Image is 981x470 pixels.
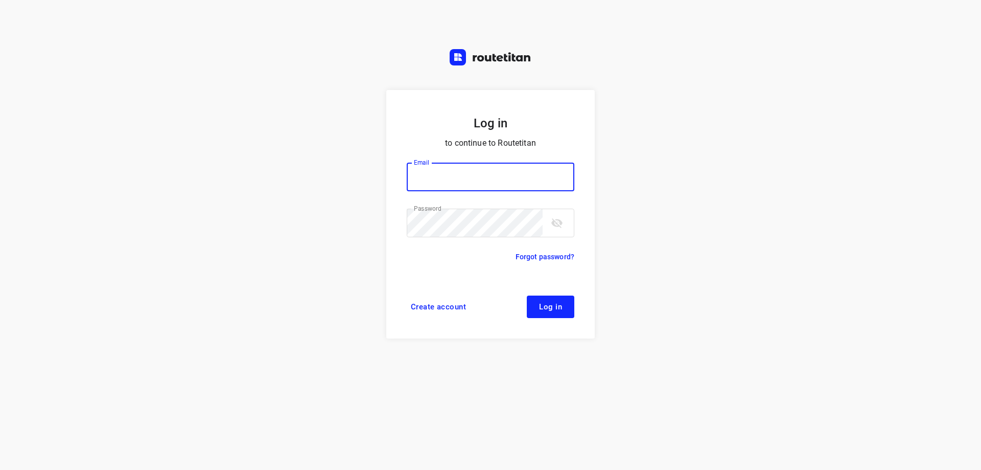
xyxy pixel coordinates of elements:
[450,49,531,68] a: Routetitan
[450,49,531,65] img: Routetitan
[407,115,574,132] h5: Log in
[527,296,574,318] button: Log in
[407,296,470,318] a: Create account
[539,303,562,311] span: Log in
[516,251,574,263] a: Forgot password?
[411,303,466,311] span: Create account
[407,136,574,150] p: to continue to Routetitan
[547,213,567,233] button: toggle password visibility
